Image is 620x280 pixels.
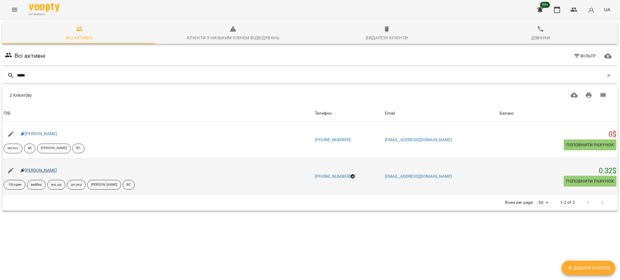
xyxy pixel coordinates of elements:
[587,5,595,14] img: avatar_s.png
[2,86,618,105] div: Table Toolbar
[385,137,452,142] a: [EMAIL_ADDRESS][DOMAIN_NAME]
[566,177,614,185] span: Поповнити рахунок
[29,3,59,12] img: Voopty Logo
[29,12,59,16] span: For Business
[500,110,616,117] span: Баланс
[41,146,67,151] p: [PERSON_NAME]
[500,130,616,139] h5: 0 $
[500,110,514,117] div: Sort
[123,180,135,190] div: ВС
[500,166,616,176] h5: 0.32 $
[531,34,550,41] div: Дзвінки
[21,131,57,136] a: [PERSON_NAME]
[604,6,610,13] span: UA
[366,34,408,41] div: Видалені клієнти
[582,88,596,103] button: Друк
[500,110,514,117] div: Баланс
[8,182,21,187] p: -10годин
[71,182,82,187] p: шч укр
[385,110,395,117] div: Sort
[315,174,351,179] a: [PHONE_NUMBER]
[315,110,332,117] div: Телефон
[315,110,382,117] span: Телефон
[564,139,616,150] button: Поповнити рахунок
[385,174,452,179] a: [EMAIL_ADDRESS][DOMAIN_NAME]
[567,88,582,103] button: Завантажити CSV
[31,182,42,187] p: вайбер
[560,200,575,206] p: 1-2 of 2
[4,110,312,117] span: ПІБ
[573,52,596,60] span: Фільтр
[566,141,614,148] span: Поповнити рахунок
[602,4,613,15] button: UA
[596,88,610,103] button: Вигляд колонок
[315,137,351,142] a: [PHONE_NUMBER]
[27,180,46,190] div: вайбер
[315,110,332,117] div: Sort
[8,146,18,151] p: ма рос
[540,2,550,8] span: 99+
[4,110,11,117] div: ПІБ
[67,180,86,190] div: шч укр
[127,182,131,187] p: ВС
[564,176,616,187] button: Поповнити рахунок
[4,180,25,190] div: -10годин
[37,144,71,153] div: [PERSON_NAME]
[187,34,279,41] div: Клієнти з низьким рівнем відвідувань
[7,2,22,17] button: Menu
[87,180,121,190] div: [PERSON_NAME]
[47,180,65,190] div: ма_шу
[15,51,46,60] h6: Всі активні
[385,110,395,117] div: Email
[4,144,22,153] div: ма рос
[21,168,57,173] a: [PERSON_NAME]
[571,50,599,61] button: Фільтр
[4,110,11,117] div: Sort
[536,198,550,207] div: 50
[385,110,497,117] span: Email
[72,144,84,153] div: ВС
[505,200,533,206] p: Rows per page:
[66,34,93,41] div: Всі активні
[10,92,299,98] div: 2 Клієнт(ів)
[24,144,35,153] div: вб
[51,182,61,187] p: ма_шу
[28,146,31,151] p: вб
[91,182,117,187] p: [PERSON_NAME]
[76,146,81,151] p: ВС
